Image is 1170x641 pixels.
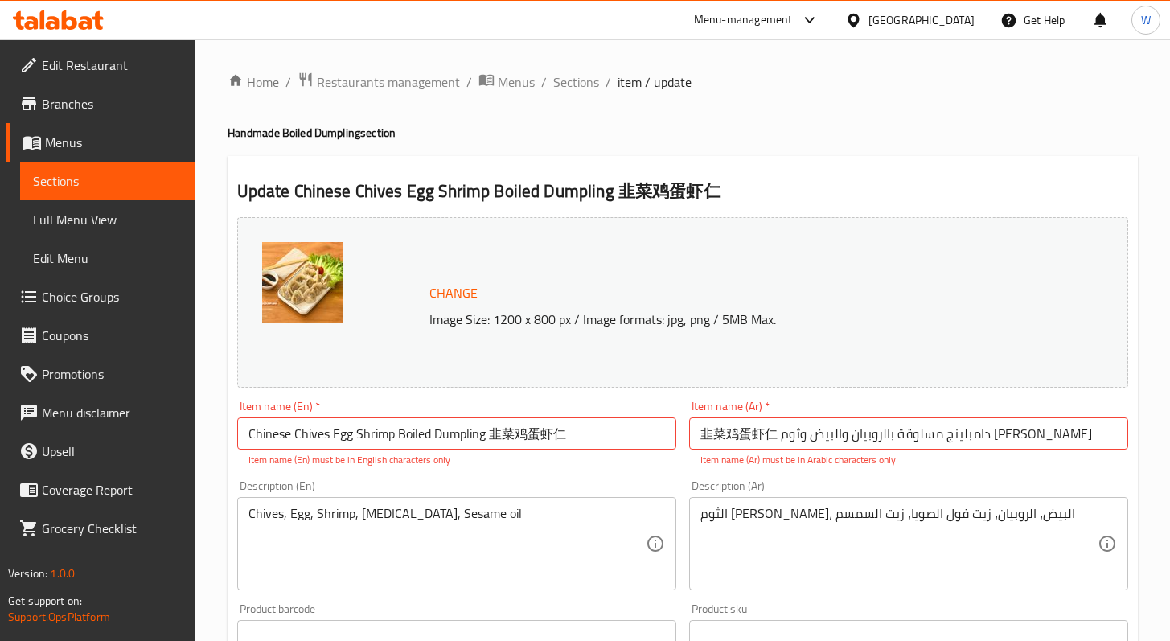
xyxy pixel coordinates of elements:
[45,133,183,152] span: Menus
[466,72,472,92] li: /
[20,239,195,277] a: Edit Menu
[237,179,1128,203] h2: Update Chinese Chives Egg Shrimp Boiled Dumpling 韭菜鸡蛋虾仁
[42,519,183,538] span: Grocery Checklist
[498,72,535,92] span: Menus
[689,417,1128,450] input: Enter name Ar
[868,11,975,29] div: [GEOGRAPHIC_DATA]
[33,249,183,268] span: Edit Menu
[8,590,82,611] span: Get support on:
[228,125,1138,141] h4: Handmade Boiled Dumpling section
[478,72,535,92] a: Menus
[42,480,183,499] span: Coverage Report
[50,563,75,584] span: 1.0.0
[700,506,1098,582] textarea: الثوم [PERSON_NAME]، البيض، الروبيان، زيت فول الصويا، زيت السمسم
[285,72,291,92] li: /
[42,364,183,384] span: Promotions
[262,242,343,323] img: Boiled_Dumpling638768726605345192.jpg
[6,470,195,509] a: Coverage Report
[248,453,665,467] p: Item name (En) must be in English characters only
[6,355,195,393] a: Promotions
[228,72,1138,92] nav: breadcrumb
[42,55,183,75] span: Edit Restaurant
[6,84,195,123] a: Branches
[42,442,183,461] span: Upsell
[423,277,484,310] button: Change
[8,563,47,584] span: Version:
[1141,11,1151,29] span: W
[694,10,793,30] div: Menu-management
[541,72,547,92] li: /
[20,162,195,200] a: Sections
[6,432,195,470] a: Upsell
[42,326,183,345] span: Coupons
[42,287,183,306] span: Choice Groups
[618,72,692,92] span: item / update
[6,123,195,162] a: Menus
[6,509,195,548] a: Grocery Checklist
[33,171,183,191] span: Sections
[606,72,611,92] li: /
[8,606,110,627] a: Support.OpsPlatform
[228,72,279,92] a: Home
[298,72,460,92] a: Restaurants management
[429,281,478,305] span: Change
[42,403,183,422] span: Menu disclaimer
[20,200,195,239] a: Full Menu View
[6,46,195,84] a: Edit Restaurant
[237,417,676,450] input: Enter name En
[6,277,195,316] a: Choice Groups
[42,94,183,113] span: Branches
[6,393,195,432] a: Menu disclaimer
[553,72,599,92] a: Sections
[248,506,646,582] textarea: Chives, Egg, Shrimp, [MEDICAL_DATA], Sesame oil
[317,72,460,92] span: Restaurants management
[700,453,1117,467] p: Item name (Ar) must be in Arabic characters only
[423,310,1054,329] p: Image Size: 1200 x 800 px / Image formats: jpg, png / 5MB Max.
[6,316,195,355] a: Coupons
[33,210,183,229] span: Full Menu View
